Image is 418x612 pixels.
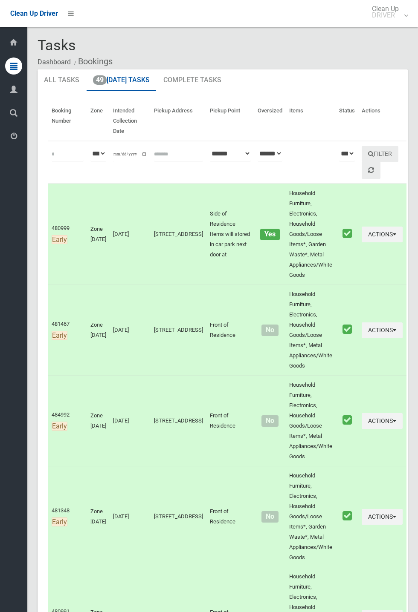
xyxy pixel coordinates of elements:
[206,101,254,141] th: Pickup Point
[157,69,228,92] a: Complete Tasks
[87,466,110,567] td: Zone [DATE]
[343,510,352,521] i: Booking marked as collected.
[87,376,110,466] td: Zone [DATE]
[110,101,151,141] th: Intended Collection Date
[87,69,156,92] a: 49[DATE] Tasks
[343,324,352,335] i: Booking marked as collected.
[362,227,403,242] button: Actions
[258,231,282,238] h4: Oversized
[10,9,58,17] span: Clean Up Driver
[206,466,254,567] td: Front of Residence
[336,101,358,141] th: Status
[254,101,286,141] th: Oversized
[258,417,282,425] h4: Normal sized
[48,466,87,567] td: 481348
[38,37,76,54] span: Tasks
[206,285,254,376] td: Front of Residence
[151,184,206,285] td: [STREET_ADDRESS]
[286,376,336,466] td: Household Furniture, Electronics, Household Goods/Loose Items*, Metal Appliances/White Goods
[52,517,67,526] span: Early
[87,101,110,141] th: Zone
[261,325,278,336] span: No
[362,322,403,338] button: Actions
[258,513,282,520] h4: Normal sized
[151,466,206,567] td: [STREET_ADDRESS]
[110,285,151,376] td: [DATE]
[261,511,278,523] span: No
[286,285,336,376] td: Household Furniture, Electronics, Household Goods/Loose Items*, Metal Appliances/White Goods
[52,422,67,431] span: Early
[48,101,87,141] th: Booking Number
[372,12,399,18] small: DRIVER
[362,413,403,429] button: Actions
[286,466,336,567] td: Household Furniture, Electronics, Household Goods/Loose Items*, Garden Waste*, Metal Appliances/W...
[110,376,151,466] td: [DATE]
[38,58,71,66] a: Dashboard
[87,184,110,285] td: Zone [DATE]
[362,509,403,525] button: Actions
[151,285,206,376] td: [STREET_ADDRESS]
[52,235,67,244] span: Early
[93,75,107,85] span: 49
[206,376,254,466] td: Front of Residence
[48,376,87,466] td: 484992
[368,6,407,18] span: Clean Up
[286,101,336,141] th: Items
[151,101,206,141] th: Pickup Address
[260,229,279,240] span: Yes
[48,285,87,376] td: 481467
[52,331,67,340] span: Early
[343,228,352,239] i: Booking marked as collected.
[362,146,398,162] button: Filter
[358,101,406,141] th: Actions
[343,414,352,425] i: Booking marked as collected.
[206,184,254,285] td: Side of Residence Items will stored in car park next door at
[258,327,282,334] h4: Normal sized
[38,69,86,92] a: All Tasks
[110,466,151,567] td: [DATE]
[48,184,87,285] td: 480999
[10,7,58,20] a: Clean Up Driver
[72,54,113,69] li: Bookings
[87,285,110,376] td: Zone [DATE]
[110,184,151,285] td: [DATE]
[261,415,278,427] span: No
[286,184,336,285] td: Household Furniture, Electronics, Household Goods/Loose Items*, Garden Waste*, Metal Appliances/W...
[151,376,206,466] td: [STREET_ADDRESS]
